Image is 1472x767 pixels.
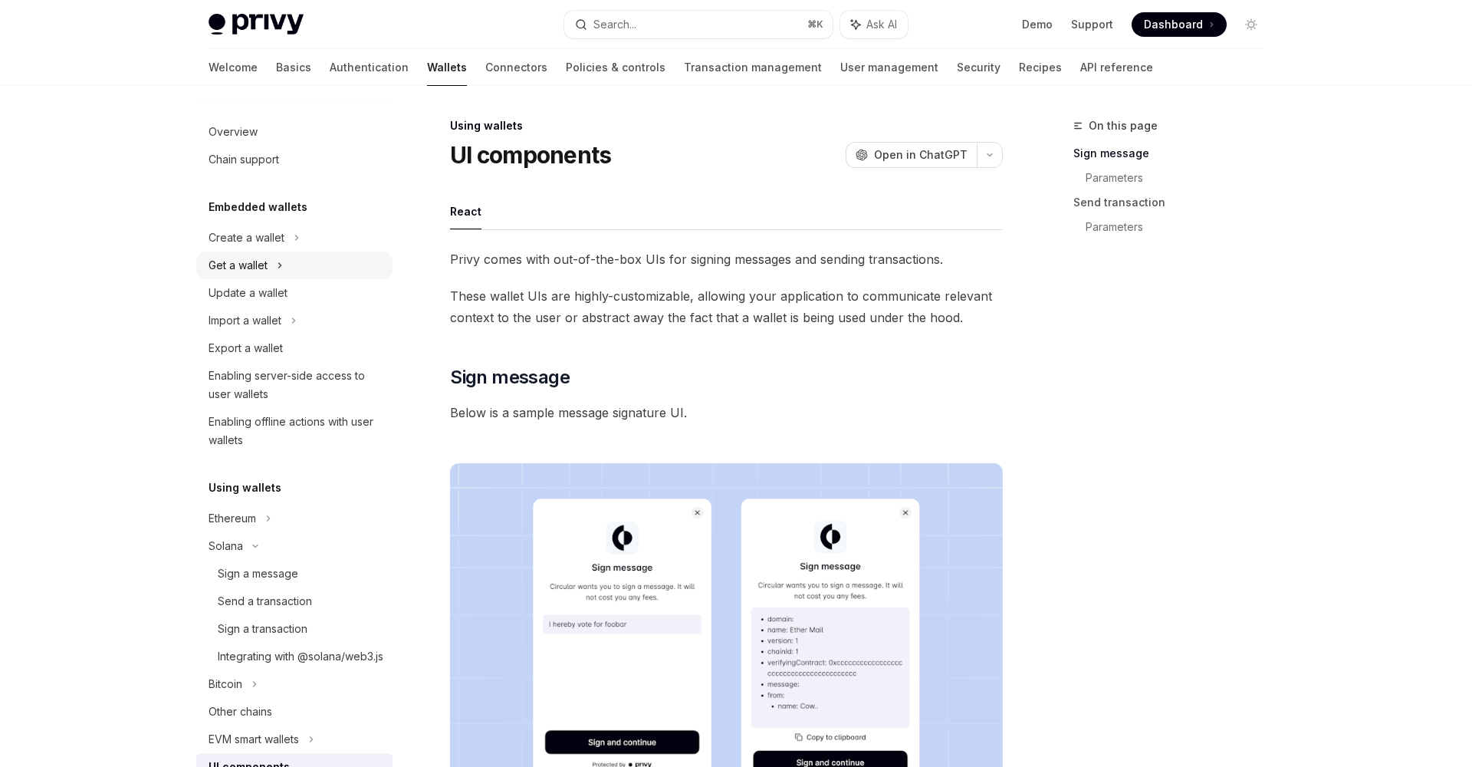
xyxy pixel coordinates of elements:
[209,339,283,357] div: Export a wallet
[450,141,611,169] h1: UI components
[1086,166,1276,190] a: Parameters
[450,193,481,229] button: React
[330,49,409,86] a: Authentication
[209,14,304,35] img: light logo
[209,413,383,449] div: Enabling offline actions with user wallets
[276,49,311,86] a: Basics
[196,118,393,146] a: Overview
[1073,141,1276,166] a: Sign message
[196,146,393,173] a: Chain support
[1073,190,1276,215] a: Send transaction
[866,17,897,32] span: Ask AI
[684,49,822,86] a: Transaction management
[196,334,393,362] a: Export a wallet
[209,703,272,721] div: Other chains
[209,509,256,528] div: Ethereum
[450,365,570,390] span: Sign message
[840,49,938,86] a: User management
[593,15,636,34] div: Search...
[209,730,299,749] div: EVM smart wallets
[1086,215,1276,239] a: Parameters
[209,150,279,169] div: Chain support
[209,49,258,86] a: Welcome
[1144,17,1203,32] span: Dashboard
[196,615,393,643] a: Sign a transaction
[1239,12,1263,37] button: Toggle dark mode
[450,402,1003,423] span: Below is a sample message signature UI.
[218,647,383,666] div: Integrating with @solana/web3.js
[1022,17,1053,32] a: Demo
[209,284,287,302] div: Update a wallet
[846,142,977,168] button: Open in ChatGPT
[209,198,307,216] h5: Embedded wallets
[196,362,393,408] a: Enabling server-side access to user wallets
[209,675,242,693] div: Bitcoin
[196,643,393,670] a: Integrating with @solana/web3.js
[450,285,1003,328] span: These wallet UIs are highly-customizable, allowing your application to communicate relevant conte...
[218,592,312,611] div: Send a transaction
[209,123,258,141] div: Overview
[874,147,968,163] span: Open in ChatGPT
[427,49,467,86] a: Wallets
[218,620,307,638] div: Sign a transaction
[196,408,393,454] a: Enabling offline actions with user wallets
[1132,12,1227,37] a: Dashboard
[196,698,393,726] a: Other chains
[218,565,298,583] div: Sign a message
[196,588,393,615] a: Send a transaction
[1071,17,1113,32] a: Support
[209,311,281,330] div: Import a wallet
[209,537,243,555] div: Solana
[209,256,268,275] div: Get a wallet
[1019,49,1062,86] a: Recipes
[566,49,665,86] a: Policies & controls
[450,118,1003,133] div: Using wallets
[209,367,383,403] div: Enabling server-side access to user wallets
[196,560,393,588] a: Sign a message
[840,11,908,38] button: Ask AI
[450,249,1003,270] span: Privy comes with out-of-the-box UIs for signing messages and sending transactions.
[957,49,1001,86] a: Security
[209,479,281,497] h5: Using wallets
[196,279,393,307] a: Update a wallet
[485,49,547,86] a: Connectors
[1080,49,1153,86] a: API reference
[807,18,823,31] span: ⌘ K
[1089,117,1158,135] span: On this page
[564,11,833,38] button: Search...⌘K
[209,229,284,247] div: Create a wallet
